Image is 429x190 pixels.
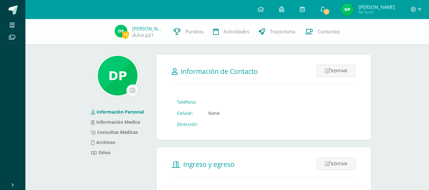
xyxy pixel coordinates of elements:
a: Actividades [208,19,254,44]
span: 11 [122,31,129,39]
a: Archivos [91,139,115,145]
td: Dirección: [172,119,203,130]
span: Trayectoria [270,28,295,35]
span: [PERSON_NAME] [359,4,395,10]
a: Editar [317,65,356,77]
span: Punteos [185,28,204,35]
span: 1 [323,8,330,15]
td: Celular: [172,108,203,119]
a: Odoo [91,149,111,155]
a: dulce.p21 [132,32,154,38]
span: Mi Perfil [359,10,395,15]
a: [PERSON_NAME] [132,25,164,32]
span: Actividades [224,28,249,35]
a: Trayectoria [254,19,300,44]
span: Información de Contacto [181,67,258,76]
img: 4da7daf102996d5584462b3331ec5ef1.png [115,25,127,37]
a: Punteos [169,19,208,44]
img: 5d1316a2f85a1639e1454b79489f49f3.png [98,56,137,95]
span: Ingreso y egreso [183,160,235,169]
a: Contactos [300,19,345,44]
a: Información Medica [91,119,140,125]
img: 4da7daf102996d5584462b3331ec5ef1.png [341,3,354,16]
span: Contactos [318,28,340,35]
a: Información Personal [91,109,144,115]
a: Consultas Médicas [91,129,138,135]
td: Teléfono: [172,96,203,108]
a: Editar [317,158,356,170]
td: None [203,108,225,119]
